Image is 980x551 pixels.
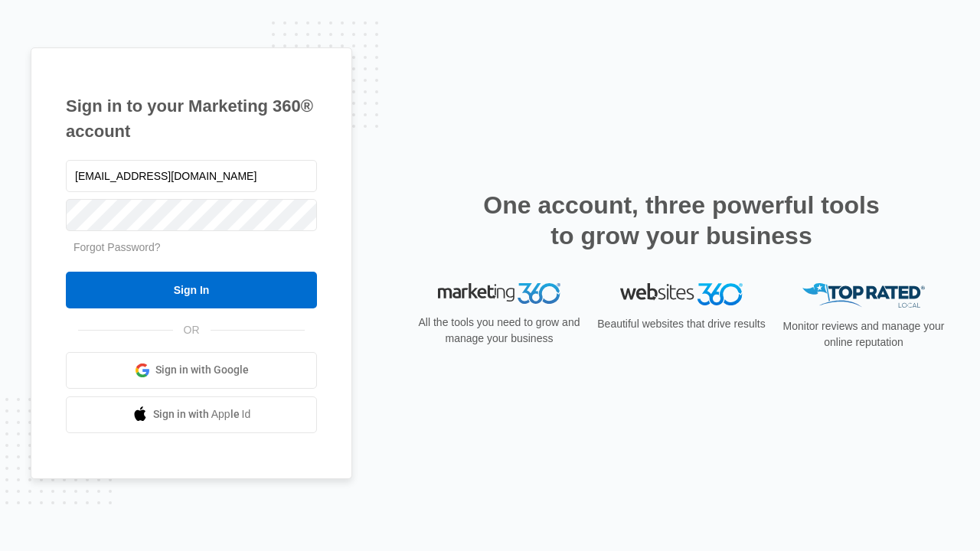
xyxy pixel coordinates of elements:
[778,318,949,350] p: Monitor reviews and manage your online reputation
[620,283,743,305] img: Websites 360
[802,283,925,308] img: Top Rated Local
[479,190,884,251] h2: One account, three powerful tools to grow your business
[73,241,161,253] a: Forgot Password?
[66,93,317,144] h1: Sign in to your Marketing 360® account
[155,362,249,378] span: Sign in with Google
[413,315,585,347] p: All the tools you need to grow and manage your business
[66,272,317,308] input: Sign In
[66,396,317,433] a: Sign in with Apple Id
[438,283,560,305] img: Marketing 360
[66,352,317,389] a: Sign in with Google
[173,322,211,338] span: OR
[153,406,251,422] span: Sign in with Apple Id
[596,316,767,332] p: Beautiful websites that drive results
[66,160,317,192] input: Email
